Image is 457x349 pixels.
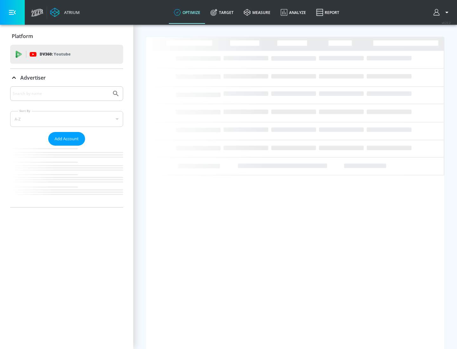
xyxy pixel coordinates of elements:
[10,45,123,64] div: DV360: Youtube
[239,1,275,24] a: measure
[40,51,70,58] p: DV360:
[10,111,123,127] div: A-Z
[169,1,205,24] a: optimize
[10,27,123,45] div: Platform
[48,132,85,146] button: Add Account
[62,10,80,15] div: Atrium
[12,33,33,40] p: Platform
[205,1,239,24] a: Target
[13,89,109,98] input: Search by name
[50,8,80,17] a: Atrium
[442,21,451,24] span: v 4.22.2
[275,1,311,24] a: Analyze
[10,146,123,207] nav: list of Advertiser
[55,135,79,142] span: Add Account
[10,69,123,87] div: Advertiser
[311,1,344,24] a: Report
[10,86,123,207] div: Advertiser
[18,109,32,113] label: Sort By
[20,74,46,81] p: Advertiser
[54,51,70,57] p: Youtube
